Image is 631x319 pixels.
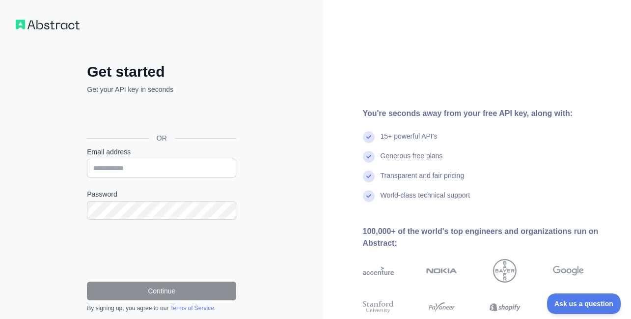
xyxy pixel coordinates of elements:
img: check mark [363,190,375,202]
div: Transparent and fair pricing [381,171,465,190]
iframe: Sign in with Google Button [82,105,239,127]
iframe: Toggle Customer Support [547,293,621,314]
img: stanford university [363,299,394,315]
img: bayer [493,259,517,283]
div: 100,000+ of the world's top engineers and organizations run on Abstract: [363,226,616,249]
img: payoneer [426,299,457,315]
img: Workflow [16,20,80,29]
img: google [553,259,584,283]
div: 15+ powerful API's [381,131,438,151]
span: OR [149,133,175,143]
div: By signing up, you agree to our . [87,304,236,312]
div: Generous free plans [381,151,443,171]
label: Email address [87,147,236,157]
a: Terms of Service [170,305,214,312]
img: check mark [363,131,375,143]
img: accenture [363,259,394,283]
iframe: reCAPTCHA [87,232,236,270]
button: Continue [87,282,236,300]
label: Password [87,189,236,199]
div: World-class technical support [381,190,470,210]
div: You're seconds away from your free API key, along with: [363,108,616,119]
img: nokia [426,259,457,283]
img: check mark [363,171,375,182]
p: Get your API key in seconds [87,85,236,94]
img: shopify [490,299,521,315]
h2: Get started [87,63,236,81]
img: check mark [363,151,375,163]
